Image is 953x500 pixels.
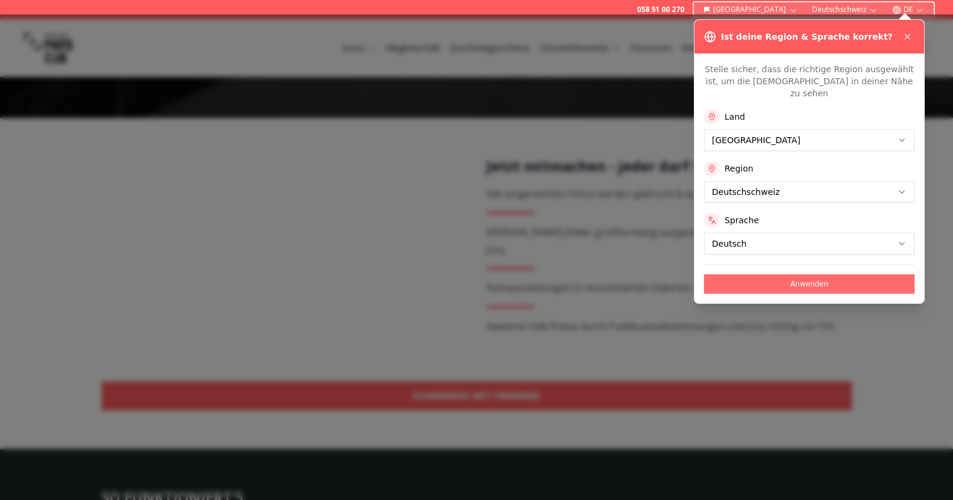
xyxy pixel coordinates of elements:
[725,214,759,226] label: Sprache
[807,2,883,17] button: Deutschschweiz
[725,162,753,174] label: Region
[887,2,929,17] button: DE
[704,274,915,294] button: Anwenden
[699,2,803,17] button: [GEOGRAPHIC_DATA]
[721,31,892,43] h3: Ist deine Region & Sprache korrekt?
[704,63,915,99] p: Stelle sicher, dass die richtige Region ausgewählt ist, um die [DEMOGRAPHIC_DATA] in deiner Nähe ...
[637,5,684,14] a: 058 51 00 270
[725,111,745,123] label: Land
